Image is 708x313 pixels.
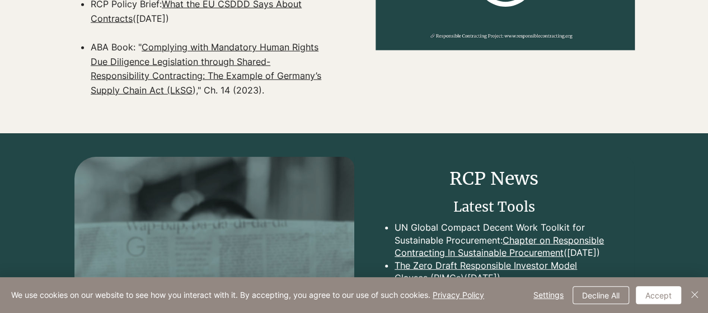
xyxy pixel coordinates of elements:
[433,290,484,300] a: Privacy Policy
[395,260,577,283] a: The Zero Draft Responsible Investor Model Clauses (RIMCs)
[91,41,321,96] a: Complying with Mandatory Human Rights Due Diligence Legislation through Shared-Responsibility Con...
[467,272,497,283] a: [DATE]
[91,40,322,97] p: ABA Book: " )," Ch. 14 (2023).
[688,288,701,301] img: Close
[636,286,681,304] button: Accept
[378,198,609,217] h3: Latest Tools
[573,286,629,304] button: Decline All
[533,287,564,303] span: Settings
[11,290,484,300] span: We use cookies on our website to see how you interact with it. By accepting, you agree to our use...
[395,259,609,284] p: (
[688,286,701,304] button: Close
[497,272,500,283] a: )
[379,166,609,191] h2: RCP News
[395,221,609,259] p: UN Global Compact Decent Work Toolkit for Sustainable Procurement: ([DATE])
